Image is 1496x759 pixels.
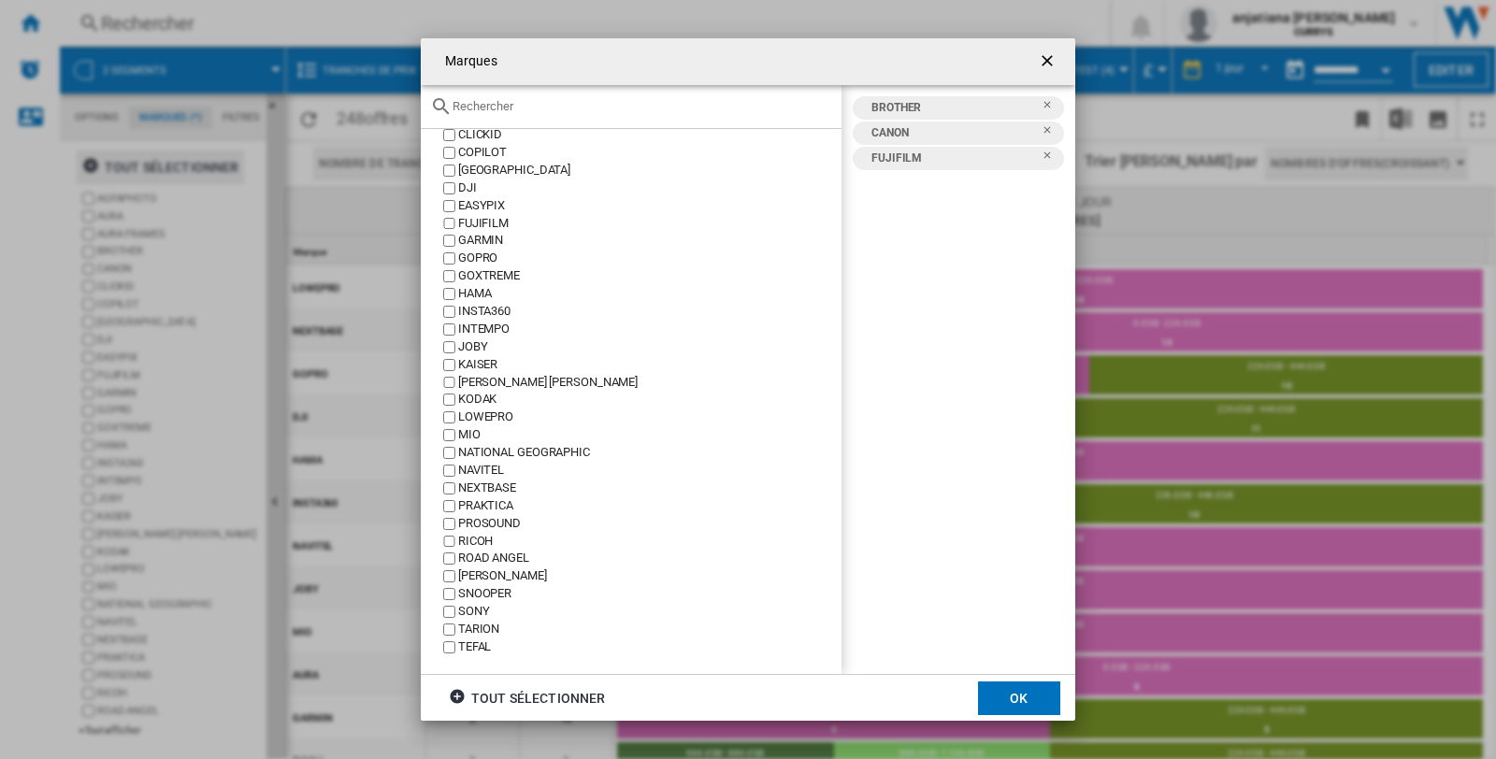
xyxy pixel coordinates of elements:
input: value.title [443,552,455,565]
div: INTEMPO [458,321,841,338]
div: GARMIN [458,232,841,250]
div: TEFAL [458,638,841,656]
div: JOBY [458,338,841,356]
input: value.title [443,218,455,230]
input: value.title [443,411,455,423]
div: GOXTREME [458,267,841,285]
input: value.title [443,536,455,548]
div: SONY [458,603,841,621]
div: EASYPIX [458,197,841,215]
input: value.title [443,588,455,600]
input: value.title [443,623,455,636]
div: NAVITEL [458,462,841,480]
div: SNOOPER [458,585,841,603]
input: value.title [443,129,455,141]
div: ROAD ANGEL [458,550,841,567]
div: RICOH [458,533,841,551]
input: value.title [443,641,455,653]
input: value.title [443,270,455,282]
input: value.title [443,377,455,389]
div: tout sélectionner [449,681,605,715]
ng-md-icon: Retirer [1042,124,1064,147]
input: value.title [443,341,455,353]
input: value.title [443,165,455,177]
input: value.title [443,606,455,618]
div: DJI [458,179,841,197]
div: TARION [458,621,841,638]
input: Rechercher [453,99,832,113]
input: value.title [443,288,455,300]
input: value.title [443,465,455,477]
h4: Marques [436,52,497,71]
input: value.title [443,252,455,265]
input: value.title [443,518,455,530]
button: OK [978,681,1060,715]
div: PROSOUND [458,515,841,533]
input: value.title [443,182,455,194]
div: NATIONAL GEOGRAPHIC [458,444,841,462]
div: HAMA [458,285,841,303]
input: value.title [443,482,455,494]
input: value.title [443,359,455,371]
div: FUJIFILM [862,147,1042,170]
input: value.title [443,306,455,318]
input: value.title [443,323,455,336]
input: value.title [443,147,455,159]
input: value.title [443,200,455,212]
div: KAISER [458,356,841,374]
div: NEXTBASE [458,480,841,497]
input: value.title [443,429,455,441]
input: value.title [443,500,455,512]
div: CANON [862,122,1042,145]
div: BROTHER [862,96,1042,120]
div: LOWEPRO [458,408,841,426]
input: value.title [443,570,455,582]
div: [PERSON_NAME] [PERSON_NAME] [458,374,841,392]
div: GOPRO [458,250,841,267]
ng-md-icon: Retirer [1042,150,1064,172]
input: value.title [443,235,455,247]
button: tout sélectionner [443,681,611,715]
ng-md-icon: Retirer [1042,99,1064,122]
div: FUJIFILM [458,215,841,233]
div: PRAKTICA [458,497,841,515]
ng-md-icon: getI18NText('BUTTONS.CLOSE_DIALOG') [1038,51,1060,74]
div: KODAK [458,391,841,408]
div: CLICKID [458,126,841,144]
div: COPILOT [458,144,841,162]
input: value.title [443,394,455,406]
div: [GEOGRAPHIC_DATA] [458,162,841,179]
input: value.title [443,447,455,459]
div: [PERSON_NAME] [458,567,841,585]
div: INSTA360 [458,303,841,321]
div: MIO [458,426,841,444]
button: getI18NText('BUTTONS.CLOSE_DIALOG') [1030,43,1068,80]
